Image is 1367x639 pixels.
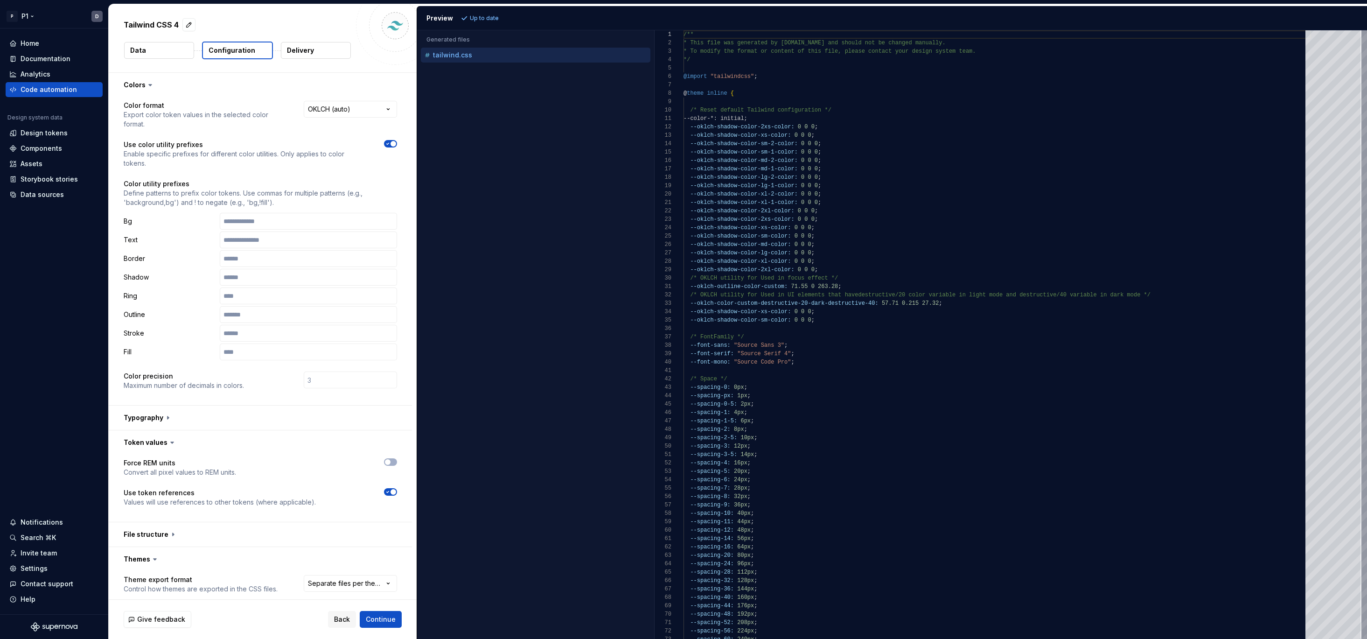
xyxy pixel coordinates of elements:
button: PP1D [2,6,106,26]
p: Delivery [287,46,314,55]
span: ; [818,183,821,189]
span: 0 [801,225,804,231]
span: --font-sans: [690,342,730,349]
span: 0 [808,132,811,139]
button: Configuration [202,42,273,59]
div: 22 [655,207,671,215]
span: --oklch-color-custom-destructive-20-dark-destructi [690,300,858,307]
span: ; [838,283,841,290]
span: 0 [798,124,801,130]
div: 33 [655,299,671,308]
div: Search ⌘K [21,533,56,542]
span: 0 [815,149,818,155]
span: estructive/40 variable in dark mode */ [1023,292,1151,298]
div: 45 [655,400,671,408]
div: 2 [655,39,671,47]
span: 0 [795,258,798,265]
p: Bg [124,217,216,226]
span: 0 [808,250,811,256]
div: 27 [655,249,671,257]
div: 14 [655,140,671,148]
div: D [95,13,99,20]
div: 10 [655,106,671,114]
p: Text [124,235,216,245]
span: --oklch-shadow-color-md-1-color: [690,166,797,172]
span: 2px [740,401,751,407]
div: Contact support [21,579,73,589]
p: Generated files [426,36,645,43]
span: 0 [795,250,798,256]
div: P [7,11,18,22]
span: ; [818,174,821,181]
span: 0 [801,317,804,323]
div: Documentation [21,54,70,63]
span: ; [818,149,821,155]
span: 0 [808,157,811,164]
span: --spacing-3: [690,443,730,449]
span: 0 [795,317,798,323]
span: 0 [801,132,804,139]
div: 19 [655,182,671,190]
p: Ring [124,291,216,301]
span: ; [818,157,821,164]
div: 41 [655,366,671,375]
span: --spacing-4: [690,460,730,466]
button: Back [328,611,356,628]
div: 53 [655,467,671,476]
span: --spacing-3-5: [690,451,737,458]
span: ; [747,468,751,475]
div: 23 [655,215,671,224]
span: 0 [811,283,815,290]
span: ; [747,460,751,466]
div: 32 [655,291,671,299]
span: --oklch-shadow-color-2xs-color: [690,124,794,130]
div: 39 [655,350,671,358]
span: 0 [804,267,808,273]
span: 0 [808,183,811,189]
span: 0 [808,199,811,206]
span: ; [811,258,815,265]
div: 7 [655,81,671,89]
div: 4 [655,56,671,64]
span: ; [818,140,821,147]
div: 51 [655,450,671,459]
div: 49 [655,434,671,442]
span: Back [334,615,350,624]
p: Convert all pixel values to REM units. [124,468,236,477]
a: Storybook stories [6,172,103,187]
div: 3 [655,47,671,56]
p: Data [130,46,146,55]
span: 0 [801,149,804,155]
span: 71.55 [791,283,808,290]
div: Help [21,595,35,604]
p: Color format [124,101,287,110]
span: "Source Serif 4" [737,351,791,357]
span: --oklch-shadow-color-xs-color: [690,309,791,315]
span: ; [818,166,821,172]
span: 0 [808,309,811,315]
a: Design tokens [6,126,103,140]
span: --spacing-5: [690,468,730,475]
a: Settings [6,561,103,576]
span: 0 [808,174,811,181]
span: 0 [815,183,818,189]
button: Data [124,42,194,59]
span: @import [683,73,707,80]
span: --spacing-1: [690,409,730,416]
span: 0 [795,309,798,315]
span: /* FontFamily */ [690,334,744,340]
div: Code automation [21,85,77,94]
div: Design system data [7,114,63,121]
span: 10px [740,435,754,441]
div: 30 [655,274,671,282]
span: "Source Code Pro" [734,359,791,365]
span: 0 [808,166,811,172]
span: 0 [815,166,818,172]
div: 17 [655,165,671,173]
p: Outline [124,310,216,319]
span: ; [744,384,747,391]
span: 0 [815,191,818,197]
div: 37 [655,333,671,341]
span: --spacing-2-5: [690,435,737,441]
span: destructive/20 color variable in light mode and d [858,292,1023,298]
